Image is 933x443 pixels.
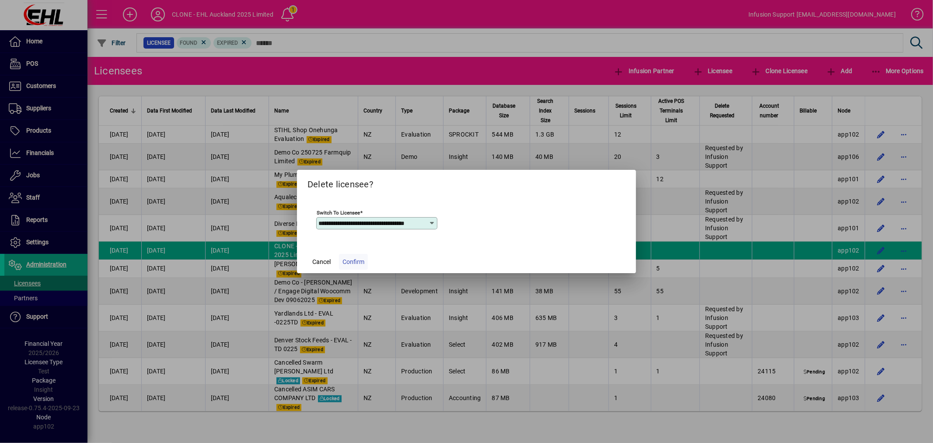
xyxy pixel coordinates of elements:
span: Confirm [342,257,364,267]
mat-label: Switch to licensee [317,210,360,216]
button: Confirm [339,254,368,270]
span: Cancel [312,257,331,267]
button: Cancel [308,254,335,270]
h2: Delete licensee? [297,170,636,195]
